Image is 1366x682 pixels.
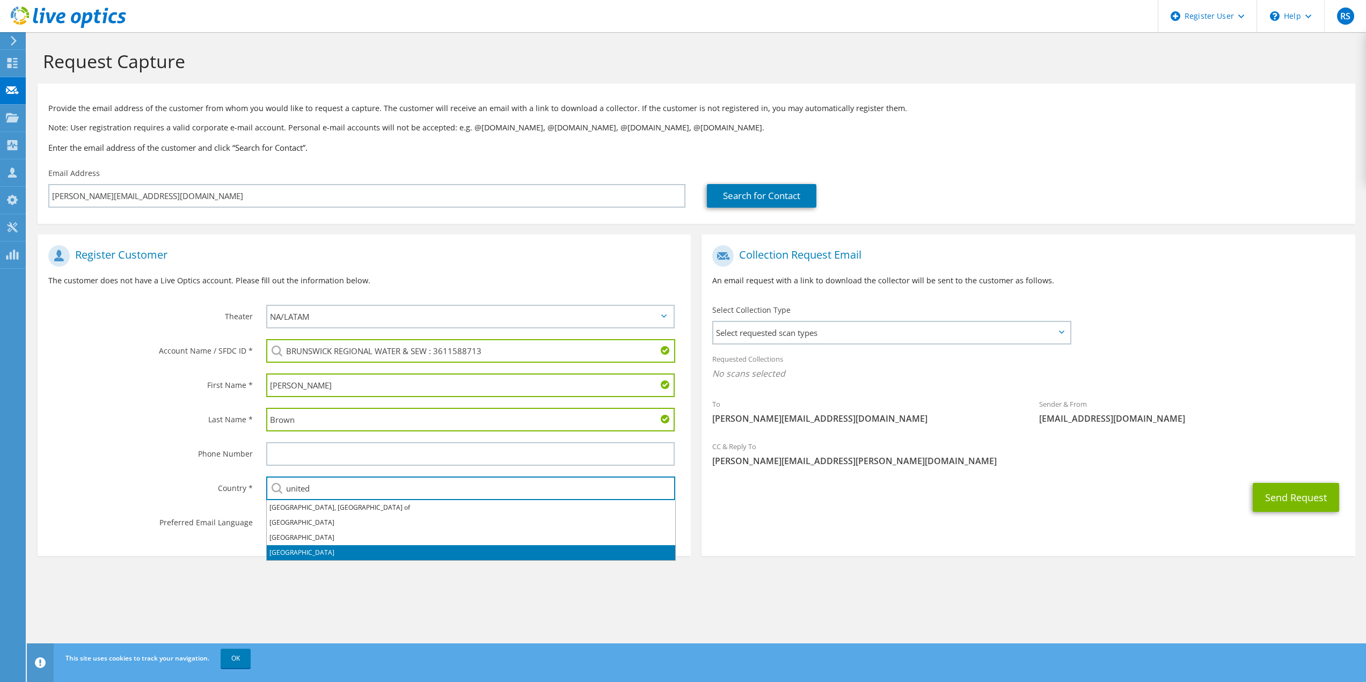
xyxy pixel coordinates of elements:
[48,122,1345,134] p: Note: User registration requires a valid corporate e-mail account. Personal e-mail accounts will ...
[712,413,1018,424] span: [PERSON_NAME][EMAIL_ADDRESS][DOMAIN_NAME]
[48,102,1345,114] p: Provide the email address of the customer from whom you would like to request a capture. The cust...
[267,530,675,545] li: [GEOGRAPHIC_DATA]
[48,476,253,494] label: Country *
[267,515,675,530] li: [GEOGRAPHIC_DATA]
[712,368,1344,379] span: No scans selected
[48,305,253,322] label: Theater
[48,339,253,356] label: Account Name / SFDC ID *
[712,305,791,316] label: Select Collection Type
[1337,8,1354,25] span: RS
[267,545,675,560] li: [GEOGRAPHIC_DATA]
[48,168,100,179] label: Email Address
[702,393,1028,430] div: To
[48,275,680,287] p: The customer does not have a Live Optics account. Please fill out the information below.
[1028,393,1355,430] div: Sender & From
[712,455,1344,467] span: [PERSON_NAME][EMAIL_ADDRESS][PERSON_NAME][DOMAIN_NAME]
[43,50,1345,72] h1: Request Capture
[48,142,1345,153] h3: Enter the email address of the customer and click “Search for Contact”.
[707,184,816,208] a: Search for Contact
[702,348,1355,387] div: Requested Collections
[48,373,253,391] label: First Name *
[713,322,1069,343] span: Select requested scan types
[48,408,253,425] label: Last Name *
[702,435,1355,472] div: CC & Reply To
[221,649,251,668] a: OK
[1039,413,1345,424] span: [EMAIL_ADDRESS][DOMAIN_NAME]
[48,511,253,528] label: Preferred Email Language
[267,500,675,515] li: [GEOGRAPHIC_DATA], [GEOGRAPHIC_DATA] of
[48,442,253,459] label: Phone Number
[712,245,1339,267] h1: Collection Request Email
[1270,11,1280,21] svg: \n
[48,245,675,267] h1: Register Customer
[712,275,1344,287] p: An email request with a link to download the collector will be sent to the customer as follows.
[1253,483,1339,512] button: Send Request
[65,654,209,663] span: This site uses cookies to track your navigation.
